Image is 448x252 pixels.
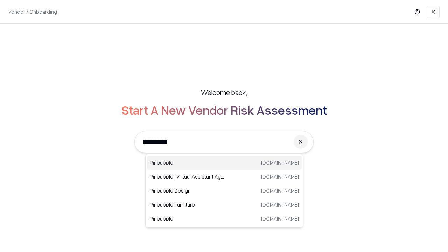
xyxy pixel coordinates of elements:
p: Pineapple Furniture [150,201,224,208]
p: [DOMAIN_NAME] [261,187,299,194]
h2: Start A New Vendor Risk Assessment [121,103,327,117]
p: [DOMAIN_NAME] [261,173,299,180]
p: [DOMAIN_NAME] [261,201,299,208]
p: Pineapple Design [150,187,224,194]
p: Vendor / Onboarding [8,8,57,15]
p: Pineapple | Virtual Assistant Agency [150,173,224,180]
div: Suggestions [145,154,303,227]
p: Pineapple [150,159,224,166]
p: Pineapple [150,215,224,222]
p: [DOMAIN_NAME] [261,215,299,222]
p: [DOMAIN_NAME] [261,159,299,166]
h5: Welcome back, [201,87,247,97]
